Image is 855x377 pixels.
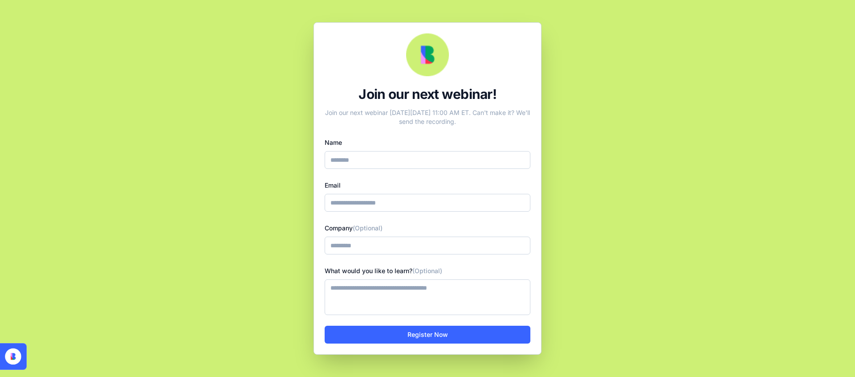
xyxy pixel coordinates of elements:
[325,105,530,126] div: Join our next webinar [DATE][DATE] 11:00 AM ET. Can't make it? We'll send the recording.
[325,326,530,344] button: Register Now
[325,139,342,146] label: Name
[325,224,383,232] label: Company
[325,267,442,275] label: What would you like to learn?
[325,86,530,102] div: Join our next webinar!
[353,224,383,232] span: (Optional)
[412,267,442,275] span: (Optional)
[325,181,341,189] label: Email
[406,33,449,76] img: Webinar Logo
